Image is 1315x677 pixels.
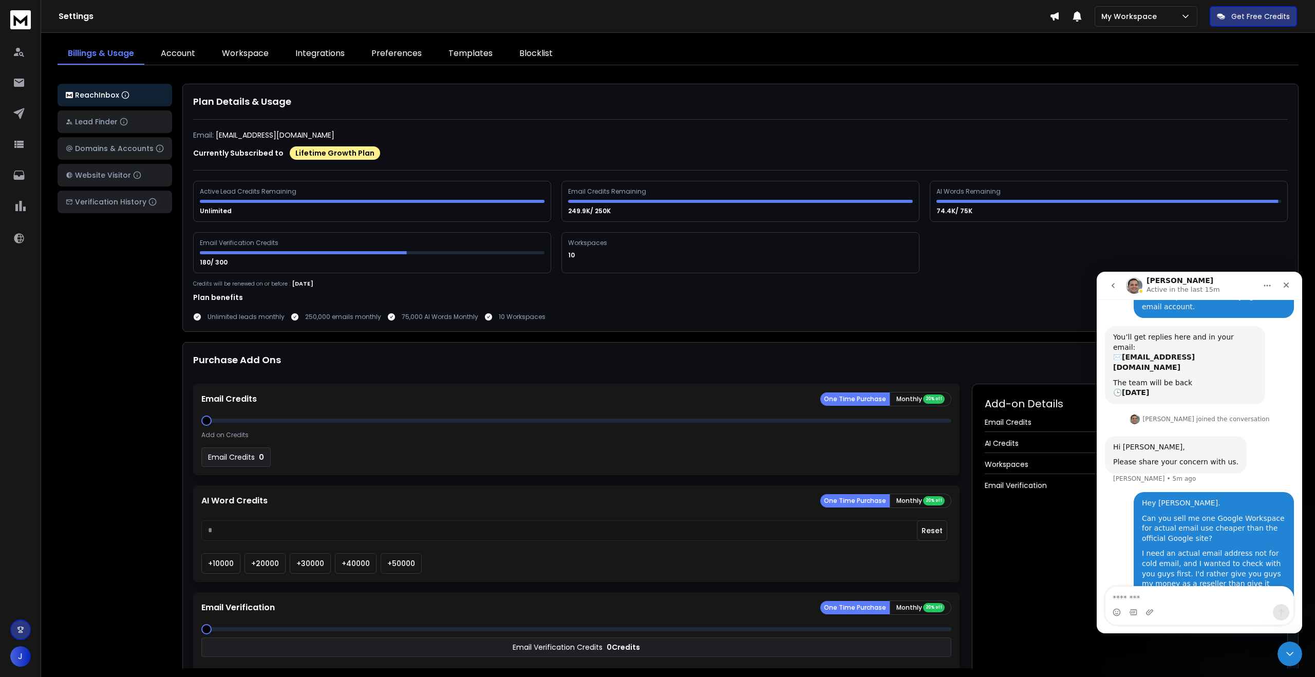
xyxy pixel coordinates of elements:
p: 74.4K/ 75K [936,207,974,215]
button: Reset [917,520,947,541]
div: Workspaces [568,239,609,247]
h2: Add-on Details [985,397,1275,411]
a: Templates [438,43,503,65]
p: 250,000 emails monthly [305,313,381,321]
button: +50000 [381,553,422,574]
button: +10000 [201,553,240,574]
span: Email Verification [985,480,1047,491]
a: Billings & Usage [58,43,144,65]
p: Unlimited [200,207,233,215]
button: One Time Purchase [820,494,890,507]
div: 20% off [923,496,945,505]
div: Email Verification Credits [200,239,280,247]
button: One Time Purchase [820,601,890,614]
p: Currently Subscribed to [193,148,284,158]
button: Monthly 20% off [890,600,951,615]
div: 20% off [923,603,945,612]
p: Email Verification Credits [513,642,603,652]
p: Add on Credits [201,431,249,439]
h1: Settings [59,10,1049,23]
img: logo [66,92,73,99]
p: [EMAIL_ADDRESS][DOMAIN_NAME] [216,130,334,140]
p: Credits will be renewed on or before : [193,280,290,288]
p: AI Word Credits [201,495,268,507]
p: 249.9K/ 250K [568,207,612,215]
span: AI Credits [985,438,1019,448]
iframe: Intercom live chat [1278,642,1302,666]
a: Blocklist [509,43,563,65]
button: ReachInbox [58,84,172,106]
p: 0 Credits [607,642,640,652]
div: Active Lead Credits Remaining [200,187,298,196]
div: AI Words Remaining [936,187,1002,196]
p: Unlimited leads monthly [208,313,285,321]
p: Email Credits [201,393,257,405]
button: Verification History [58,191,172,213]
a: Integrations [285,43,355,65]
p: 75,000 AI Words Monthly [402,313,478,321]
img: logo [10,10,31,29]
p: Email Credits [208,452,255,462]
button: Monthly 20% off [890,392,951,406]
p: My Workspace [1101,11,1161,22]
div: 20% off [923,394,945,404]
button: Website Visitor [58,164,172,186]
p: Get Free Credits [1231,11,1290,22]
button: +30000 [290,553,331,574]
p: 180/ 300 [200,258,229,267]
button: One Time Purchase [820,392,890,406]
a: Workspace [212,43,279,65]
p: [DATE] [292,279,313,288]
button: +40000 [335,553,377,574]
button: Monthly 20% off [890,494,951,508]
button: J [10,646,31,667]
a: Account [151,43,205,65]
p: Email Verification [201,601,275,614]
button: Lead Finder [58,110,172,133]
button: Get Free Credits [1210,6,1297,27]
h1: Plan benefits [193,292,1288,303]
a: Preferences [361,43,432,65]
button: +20000 [245,553,286,574]
h1: Plan Details & Usage [193,95,1288,109]
iframe: Intercom live chat [1097,272,1302,633]
p: 10 [568,251,576,259]
p: 10 Workspaces [499,313,546,321]
button: Domains & Accounts [58,137,172,160]
div: Lifetime Growth Plan [290,146,380,160]
span: Workspaces [985,459,1028,469]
